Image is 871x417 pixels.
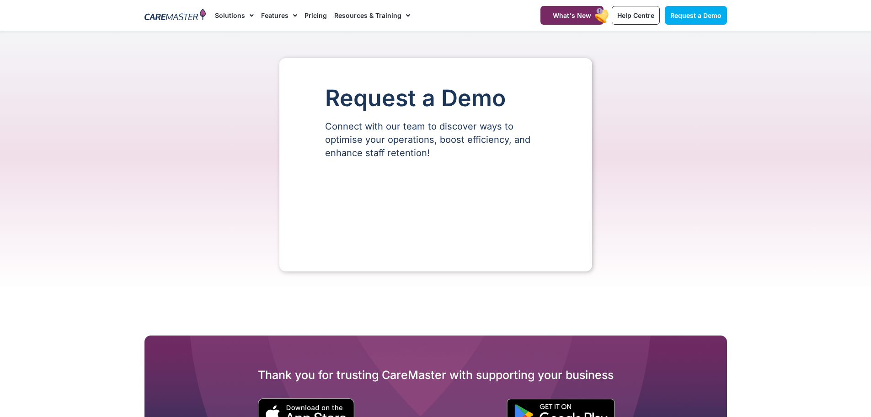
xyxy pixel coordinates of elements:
[617,11,654,19] span: Help Centre
[553,11,591,19] span: What's New
[540,6,604,25] a: What's New
[612,6,660,25] a: Help Centre
[670,11,721,19] span: Request a Demo
[144,9,206,22] img: CareMaster Logo
[325,175,546,244] iframe: Form 0
[144,368,727,382] h2: Thank you for trusting CareMaster with supporting your business
[665,6,727,25] a: Request a Demo
[325,86,546,111] h1: Request a Demo
[325,120,546,160] p: Connect with our team to discover ways to optimise your operations, boost efficiency, and enhance...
